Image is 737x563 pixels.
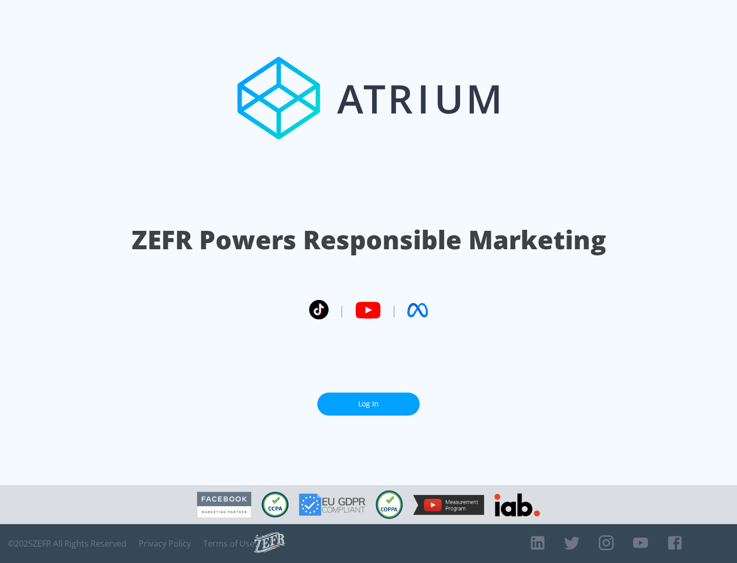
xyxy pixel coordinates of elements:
a: Terms of Use [203,538,254,549]
span: | [339,302,345,318]
span: © 2025 ZEFR All Rights Reserved [8,538,126,549]
a: Privacy Policy [139,538,191,549]
img: GDPR Compliant [299,493,365,516]
img: CCPA Compliant [262,492,289,517]
h1: ZEFR Powers Responsible Marketing [132,222,606,257]
img: Facebook Marketing Partner [197,492,251,518]
img: IAB [494,493,540,516]
a: Log In [317,393,420,416]
img: YouTube Measurement Program [413,495,484,515]
span: | [391,302,397,318]
img: COPPA Compliant [376,490,403,519]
